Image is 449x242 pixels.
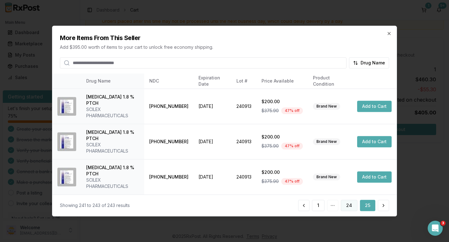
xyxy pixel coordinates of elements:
h2: More Items From This Seller [60,33,389,42]
span: 3 [441,221,446,226]
td: [PHONE_NUMBER] [144,159,193,194]
div: Brand New [313,174,340,180]
button: Add to Cart [357,136,392,147]
span: Drug Name [361,60,385,66]
button: Add to Cart [357,101,392,112]
div: [MEDICAL_DATA] 1.8 % PTCH [86,164,139,177]
div: Showing 241 to 243 of 243 results [60,202,130,209]
td: [DATE] [193,159,232,194]
td: 240913 [231,88,256,124]
div: $200.00 [261,169,303,175]
button: Drug Name [349,57,389,68]
div: [MEDICAL_DATA] 1.8 % PTCH [86,94,139,106]
td: 240913 [231,159,256,194]
img: ZTlido 1.8 % PTCH [57,132,76,151]
th: Price Available [256,73,308,88]
button: 25 [360,200,375,211]
div: 47 % off [281,178,303,185]
div: $200.00 [261,134,303,140]
div: SCILEX PHARMACEUTICALS [86,142,139,154]
div: SCILEX PHARMACEUTICALS [86,106,139,119]
td: [PHONE_NUMBER] [144,88,193,124]
div: $200.00 [261,98,303,105]
img: ZTlido 1.8 % PTCH [57,97,76,116]
button: Add to Cart [357,171,392,183]
button: 1 [312,200,325,211]
div: Brand New [313,138,340,145]
span: $375.90 [261,178,279,184]
div: 47 % off [281,107,303,114]
iframe: Intercom live chat [428,221,443,236]
td: [PHONE_NUMBER] [144,124,193,159]
span: $375.90 [261,108,279,114]
span: $375.90 [261,143,279,149]
th: Product Condition [308,73,352,88]
div: 47 % off [281,143,303,149]
td: [DATE] [193,124,232,159]
div: Brand New [313,103,340,110]
p: Add $395.00 worth of items to your cart to unlock free economy shipping. [60,44,389,50]
th: Expiration Date [193,73,232,88]
th: NDC [144,73,193,88]
img: ZTlido 1.8 % PTCH [57,168,76,186]
td: 240913 [231,124,256,159]
div: [MEDICAL_DATA] 1.8 % PTCH [86,129,139,142]
th: Lot # [231,73,256,88]
div: SCILEX PHARMACEUTICALS [86,177,139,189]
th: Drug Name [81,73,144,88]
td: [DATE] [193,88,232,124]
button: 24 [341,200,357,211]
